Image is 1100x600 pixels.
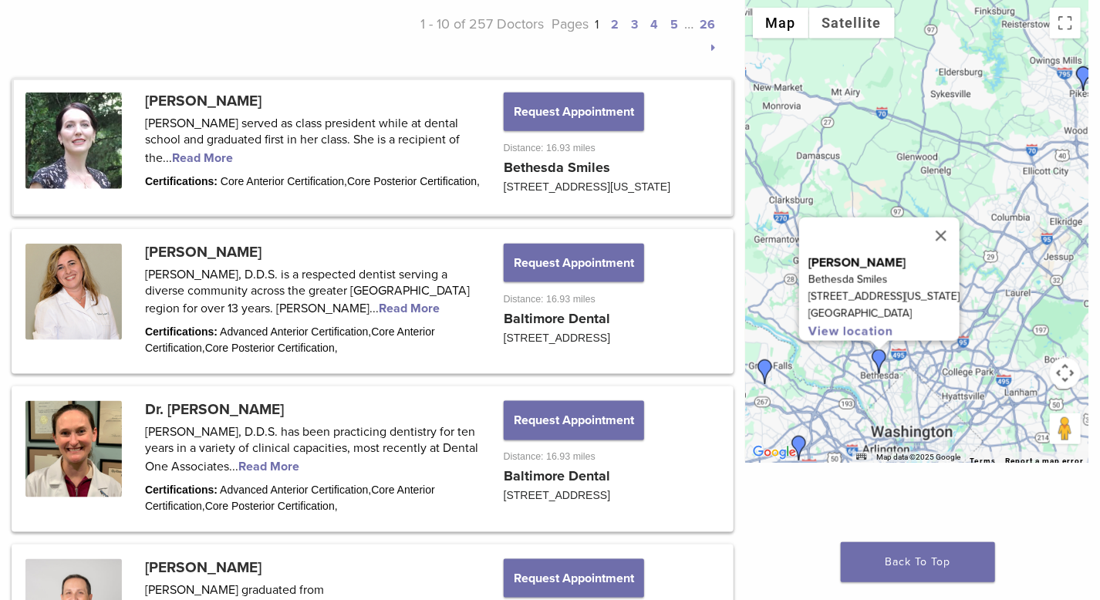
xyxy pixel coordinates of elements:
[753,359,778,384] div: Dr. Shane Costa
[1050,413,1081,444] button: Drag Pegman onto the map to open Street View
[923,217,960,254] button: Close
[787,436,812,460] div: Dr. Maribel Vann
[544,12,721,59] p: Pages
[504,244,644,282] button: Request Appointment
[749,443,800,463] a: Open this area in Google Maps (opens a new window)
[685,15,694,32] span: …
[1050,358,1081,389] button: Map camera controls
[1050,8,1081,39] button: Toggle fullscreen view
[1071,66,1096,91] div: Dr. Rebecca Allen
[632,17,639,32] a: 3
[753,8,809,39] button: Show street map
[808,288,960,305] p: [STREET_ADDRESS][US_STATE]
[808,271,960,288] p: Bethesda Smiles
[749,443,800,463] img: Google
[651,17,659,32] a: 4
[841,542,995,582] a: Back To Top
[612,17,619,32] a: 2
[1005,457,1084,465] a: Report a map error
[867,349,892,374] div: Dr. Iris Navabi
[700,17,716,32] a: 26
[596,17,599,32] a: 1
[504,559,644,598] button: Request Appointment
[970,457,996,466] a: Terms (opens in new tab)
[808,305,960,322] p: [GEOGRAPHIC_DATA]
[504,93,644,131] button: Request Appointment
[808,324,893,339] a: View location
[876,453,960,461] span: Map data ©2025 Google
[856,452,867,463] button: Keyboard shortcuts
[809,8,895,39] button: Show satellite imagery
[366,12,544,59] p: 1 - 10 of 257 Doctors
[808,254,960,271] p: [PERSON_NAME]
[671,17,679,32] a: 5
[504,401,644,440] button: Request Appointment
